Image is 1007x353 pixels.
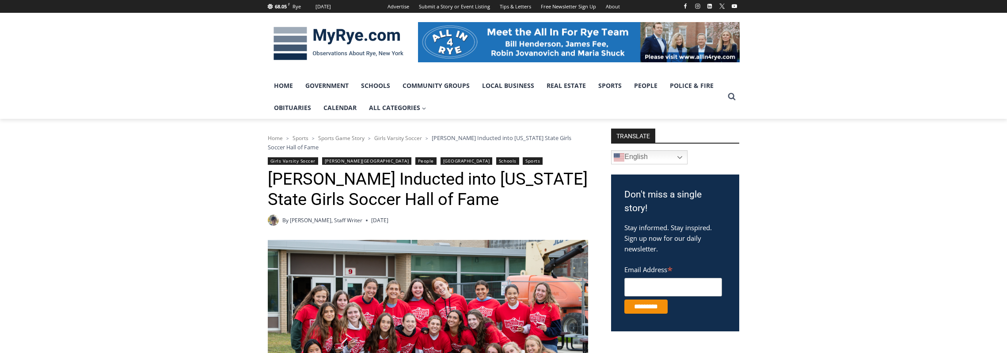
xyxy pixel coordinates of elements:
[293,134,308,142] a: Sports
[717,1,727,11] a: X
[374,134,422,142] a: Girls Varsity Soccer
[268,75,724,119] nav: Primary Navigation
[318,134,365,142] a: Sports Game Story
[293,3,301,11] div: Rye
[368,135,371,141] span: >
[290,216,362,224] a: [PERSON_NAME], Staff Writer
[355,75,396,97] a: Schools
[624,261,722,277] label: Email Address
[268,169,588,209] h1: [PERSON_NAME] Inducted into [US_STATE] State Girls Soccer Hall of Fame
[592,75,628,97] a: Sports
[268,157,319,165] a: Girls Varsity Soccer
[312,135,315,141] span: >
[628,75,664,97] a: People
[692,1,703,11] a: Instagram
[288,2,290,7] span: F
[315,3,331,11] div: [DATE]
[611,150,688,164] a: English
[418,22,740,62] img: All in for Rye
[540,75,592,97] a: Real Estate
[729,1,740,11] a: YouTube
[396,75,476,97] a: Community Groups
[664,75,720,97] a: Police & Fire
[268,134,571,151] span: [PERSON_NAME] Inducted into [US_STATE] State Girls Soccer Hall of Fame
[286,135,289,141] span: >
[680,1,691,11] a: Facebook
[363,97,433,119] a: All Categories
[704,1,715,11] a: Linkedin
[369,103,426,113] span: All Categories
[496,157,519,165] a: Schools
[441,157,493,165] a: [GEOGRAPHIC_DATA]
[317,97,363,119] a: Calendar
[624,188,726,216] h3: Don't miss a single story!
[426,135,428,141] span: >
[268,215,279,226] img: (PHOTO: MyRye.com 2024 Head Intern, Editor and now Staff Writer Charlie Morris. Contributed.)Char...
[268,134,283,142] a: Home
[614,152,624,163] img: en
[611,129,655,143] strong: TRANSLATE
[476,75,540,97] a: Local Business
[282,216,289,224] span: By
[624,222,726,254] p: Stay informed. Stay inspired. Sign up now for our daily newsletter.
[523,157,543,165] a: Sports
[268,21,409,67] img: MyRye.com
[268,215,279,226] a: Author image
[299,75,355,97] a: Government
[268,75,299,97] a: Home
[275,3,287,10] span: 68.05
[268,97,317,119] a: Obituaries
[371,216,388,224] time: [DATE]
[322,157,412,165] a: [PERSON_NAME][GEOGRAPHIC_DATA]
[724,89,740,105] button: View Search Form
[415,157,437,165] a: People
[268,133,588,152] nav: Breadcrumbs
